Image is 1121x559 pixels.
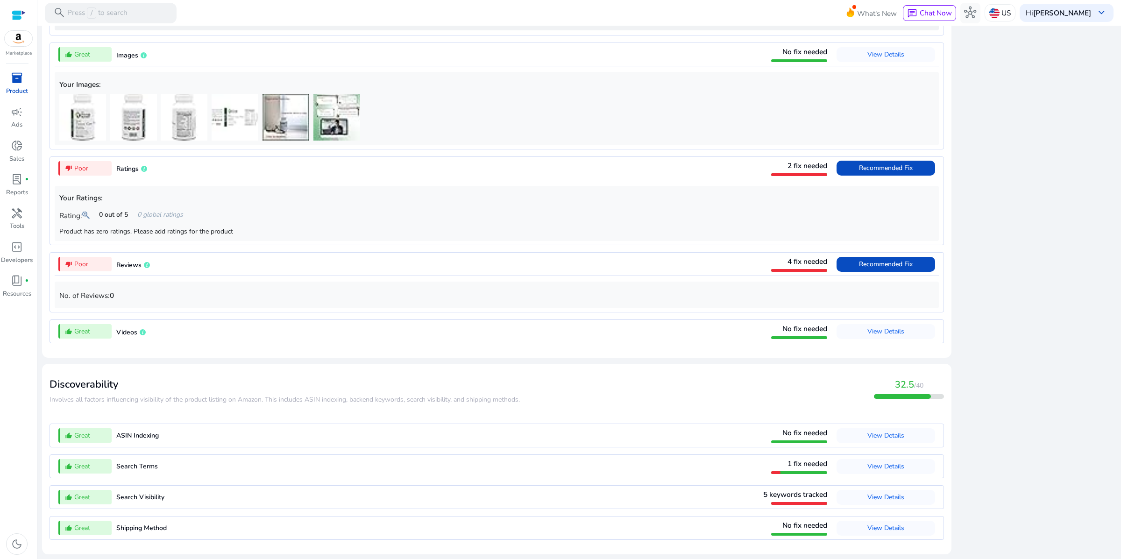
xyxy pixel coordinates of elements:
[960,3,981,23] button: hub
[53,7,65,19] span: search
[837,428,935,443] button: View Details
[857,5,897,21] span: What's New
[1033,8,1091,18] b: [PERSON_NAME]
[50,378,520,390] h3: Discoverability
[263,94,309,141] img: 41irsL5MaSL._AC_US40_.jpg
[65,463,72,470] mat-icon: thumb_up_alt
[116,431,159,440] span: ASIN Indexing
[59,94,106,141] img: 4177ud3iVrL._AC_US40_.jpg
[782,428,827,438] span: No fix needed
[11,275,23,287] span: book_4
[25,177,29,182] span: fiber_manual_record
[110,290,114,300] b: 0
[6,188,28,198] p: Reports
[116,164,139,173] span: Ratings
[11,173,23,185] span: lab_profile
[914,381,923,390] span: /40
[65,51,72,58] mat-icon: thumb_up_alt
[59,80,934,89] h5: Your Images:
[989,8,1000,18] img: us.svg
[763,489,827,499] span: 5 keywords tracked
[87,7,96,19] span: /
[964,7,976,19] span: hub
[116,462,158,471] span: Search Terms
[59,226,934,236] div: Product has zero ratings. Please add ratings for the product
[837,459,935,474] button: View Details
[50,395,520,404] span: ​​Involves all factors influencing visibility of the product listing on Amazon. This includes ASI...
[3,290,31,299] p: Resources
[782,47,827,57] span: No fix needed
[74,326,90,336] span: Great
[5,31,33,46] img: amazon.svg
[110,94,157,141] img: 419BVSCkQnL._AC_US40_.jpg
[116,493,164,502] span: Search Visibility
[837,490,935,505] button: View Details
[116,51,138,60] span: Images
[161,94,207,141] img: 41bXzdxydgL._AC_US40_.jpg
[11,72,23,84] span: inventory_2
[74,163,88,173] span: Poor
[6,50,32,57] p: Marketplace
[74,431,90,440] span: Great
[837,47,935,62] button: View Details
[11,538,23,550] span: dark_mode
[65,261,72,268] mat-icon: thumb_down_alt
[837,324,935,339] button: View Details
[867,327,904,336] span: View Details
[25,279,29,283] span: fiber_manual_record
[99,210,128,219] span: 0 out of 5
[11,241,23,253] span: code_blocks
[65,494,72,501] mat-icon: thumb_up_alt
[137,210,183,219] span: 0 global ratings
[867,462,904,471] span: View Details
[10,222,24,231] p: Tools
[859,163,913,172] span: Recommended Fix
[1,256,33,265] p: Developers
[59,194,934,202] h5: Your Ratings:
[67,7,128,19] p: Press to search
[11,207,23,219] span: handyman
[867,493,904,502] span: View Details
[74,461,90,471] span: Great
[116,524,167,532] span: Shipping Method
[895,378,914,391] span: 32.5
[212,94,258,141] img: 41bUXn1HjbL._AC_US40_.jpg
[907,8,917,19] span: chat
[837,521,935,536] button: View Details
[65,524,72,532] mat-icon: thumb_up_alt
[116,261,142,269] span: Reviews
[65,328,72,335] mat-icon: thumb_up_alt
[59,290,934,301] p: No. of Reviews:
[788,256,827,266] span: 4 fix needed
[116,328,137,337] span: Videos
[11,106,23,118] span: campaign
[867,50,904,59] span: View Details
[837,161,935,176] button: Recommended Fix
[9,155,24,164] p: Sales
[65,432,72,439] mat-icon: thumb_up_alt
[788,161,827,170] span: 2 fix needed
[74,50,90,59] span: Great
[920,8,952,18] span: Chat Now
[1095,7,1107,19] span: keyboard_arrow_down
[867,524,904,532] span: View Details
[1001,5,1011,21] p: US
[65,164,72,172] mat-icon: thumb_down_alt
[837,257,935,272] button: Recommended Fix
[74,523,90,533] span: Great
[859,260,913,269] span: Recommended Fix
[313,94,360,141] img: 416WhGjfdGL._AC_US40_.jpg
[6,87,28,96] p: Product
[11,120,22,130] p: Ads
[903,5,956,21] button: chatChat Now
[74,259,88,269] span: Poor
[74,492,90,502] span: Great
[867,431,904,440] span: View Details
[1026,9,1091,16] p: Hi
[11,140,23,152] span: donut_small
[782,324,827,333] span: No fix needed
[59,209,90,221] p: Rating:
[782,520,827,530] span: No fix needed
[788,459,827,468] span: 1 fix needed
